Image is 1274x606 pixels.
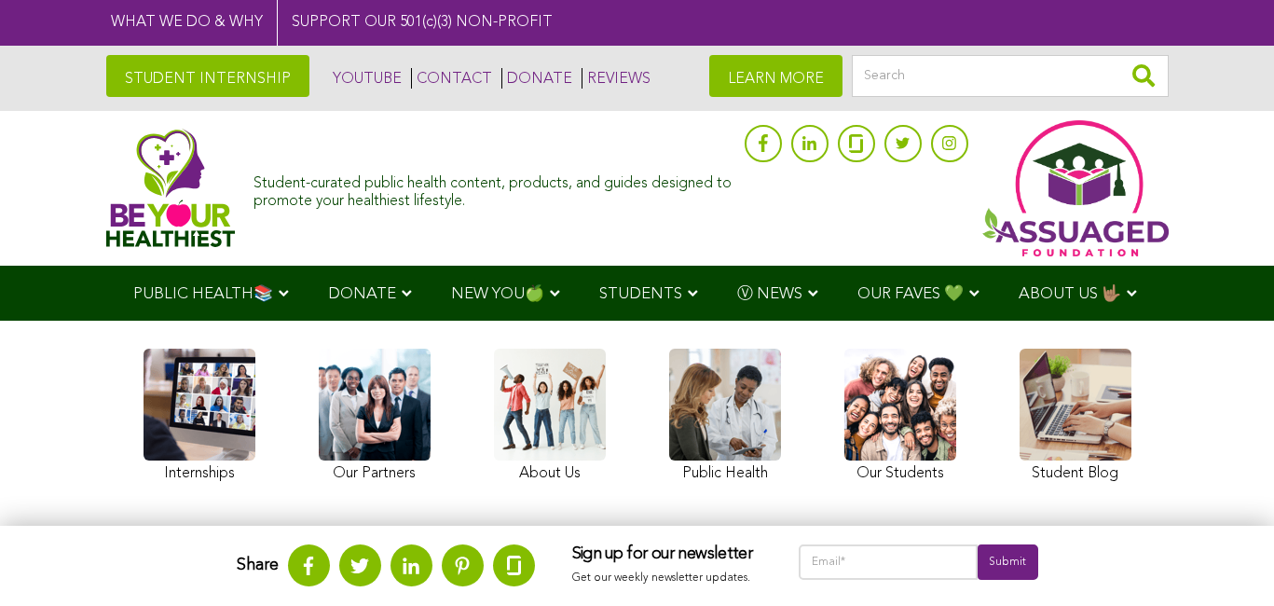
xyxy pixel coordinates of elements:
[857,286,964,302] span: OUR FAVES 💚
[328,286,396,302] span: DONATE
[237,557,279,573] strong: Share
[106,129,236,247] img: Assuaged
[253,166,734,211] div: Student-curated public health content, products, and guides designed to promote your healthiest l...
[133,286,273,302] span: PUBLIC HEALTH📚
[709,55,842,97] a: LEARN MORE
[737,286,802,302] span: Ⓥ NEWS
[106,266,1169,321] div: Navigation Menu
[501,68,572,89] a: DONATE
[799,544,979,580] input: Email*
[328,68,402,89] a: YOUTUBE
[982,120,1169,256] img: Assuaged App
[582,68,651,89] a: REVIEWS
[978,544,1037,580] input: Submit
[106,55,309,97] a: STUDENT INTERNSHIP
[1019,286,1121,302] span: ABOUT US 🤟🏽
[572,544,761,565] h3: Sign up for our newsletter
[451,286,544,302] span: NEW YOU🍏
[849,134,862,153] img: glassdoor
[572,569,761,589] p: Get our weekly newsletter updates.
[411,68,492,89] a: CONTACT
[507,556,521,575] img: glassdoor.svg
[852,55,1169,97] input: Search
[599,286,682,302] span: STUDENTS
[1181,516,1274,606] iframe: Chat Widget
